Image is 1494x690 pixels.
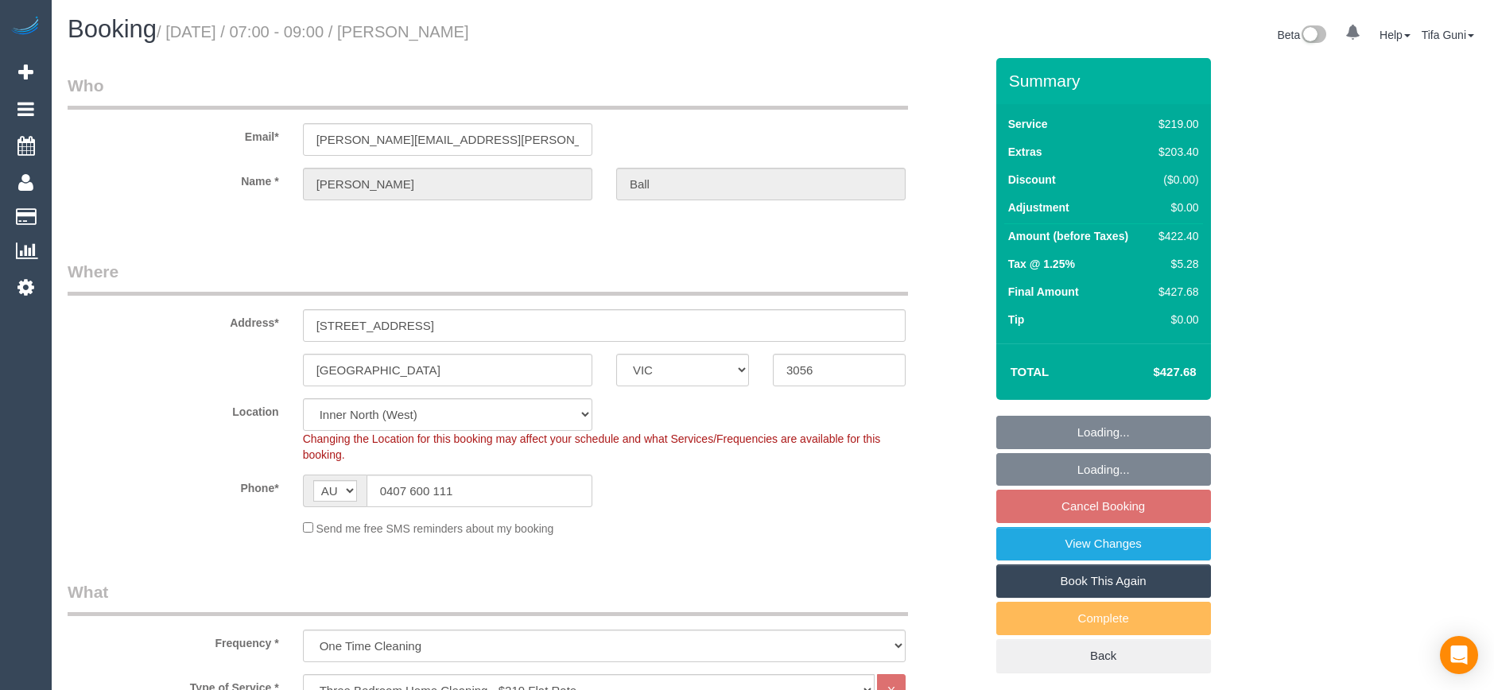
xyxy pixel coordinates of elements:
label: Final Amount [1008,284,1079,300]
strong: Total [1011,365,1050,378]
a: Beta [1277,29,1326,41]
div: $427.68 [1152,284,1198,300]
a: Help [1380,29,1411,41]
img: New interface [1300,25,1326,46]
input: Email* [303,123,592,156]
label: Adjustment [1008,200,1069,215]
input: Phone* [367,475,592,507]
span: Changing the Location for this booking may affect your schedule and what Services/Frequencies are... [303,432,881,461]
div: $5.28 [1152,256,1198,272]
label: Extras [1008,144,1042,160]
legend: Who [68,74,908,110]
label: Phone* [56,475,291,496]
div: $422.40 [1152,228,1198,244]
label: Amount (before Taxes) [1008,228,1128,244]
span: Send me free SMS reminders about my booking [316,522,554,535]
legend: Where [68,260,908,296]
label: Frequency * [56,630,291,651]
label: Service [1008,116,1048,132]
input: First Name* [303,168,592,200]
input: Post Code* [773,354,906,386]
div: $219.00 [1152,116,1198,132]
small: / [DATE] / 07:00 - 09:00 / [PERSON_NAME] [157,23,469,41]
div: Open Intercom Messenger [1440,636,1478,674]
h4: $427.68 [1105,366,1196,379]
label: Address* [56,309,291,331]
h3: Summary [1009,72,1203,90]
input: Suburb* [303,354,592,386]
div: $203.40 [1152,144,1198,160]
div: $0.00 [1152,312,1198,328]
input: Last Name* [616,168,906,200]
label: Name * [56,168,291,189]
span: Booking [68,15,157,43]
a: Tifa Guni [1422,29,1474,41]
img: Automaid Logo [10,16,41,38]
a: Book This Again [996,564,1211,598]
div: $0.00 [1152,200,1198,215]
label: Tip [1008,312,1025,328]
label: Discount [1008,172,1056,188]
a: Back [996,639,1211,673]
label: Email* [56,123,291,145]
div: ($0.00) [1152,172,1198,188]
a: View Changes [996,527,1211,560]
label: Tax @ 1.25% [1008,256,1075,272]
label: Location [56,398,291,420]
legend: What [68,580,908,616]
